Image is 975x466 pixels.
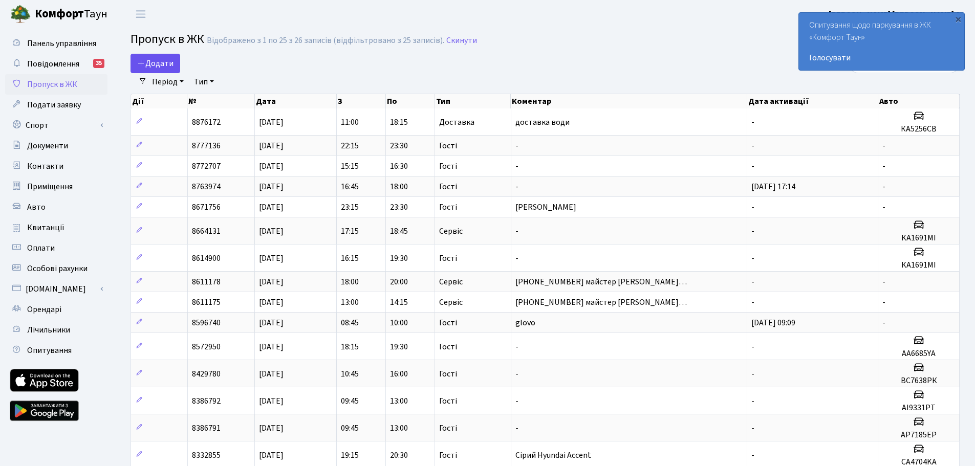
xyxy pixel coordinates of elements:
[259,317,284,328] span: [DATE]
[259,181,284,192] span: [DATE]
[390,423,408,434] span: 13:00
[259,423,284,434] span: [DATE]
[390,368,408,380] span: 16:00
[439,298,463,306] span: Сервіс
[882,297,885,308] span: -
[515,253,518,264] span: -
[341,202,359,213] span: 23:15
[390,226,408,237] span: 18:45
[829,9,963,20] b: [PERSON_NAME] [PERSON_NAME] А.
[882,181,885,192] span: -
[27,140,68,151] span: Документи
[882,317,885,328] span: -
[5,258,107,279] a: Особові рахунки
[35,6,84,22] b: Комфорт
[192,202,221,213] span: 8671756
[439,278,463,286] span: Сервіс
[341,140,359,151] span: 22:15
[515,395,518,407] span: -
[5,95,107,115] a: Подати заявку
[192,297,221,308] span: 8611175
[439,370,457,378] span: Гості
[192,423,221,434] span: 8386791
[439,227,463,235] span: Сервіс
[882,376,955,386] h5: ВС7638РК
[192,161,221,172] span: 8772707
[131,94,187,108] th: Дії
[439,397,457,405] span: Гості
[341,368,359,380] span: 10:45
[882,349,955,359] h5: AA6685YA
[882,124,955,134] h5: КА5256СВ
[255,94,337,108] th: Дата
[341,341,359,352] span: 18:15
[5,238,107,258] a: Оплати
[27,79,77,90] span: Пропуск в ЖК
[259,450,284,461] span: [DATE]
[439,254,457,262] span: Гості
[439,203,457,211] span: Гості
[515,276,687,287] span: [PHONE_NUMBER] майстер [PERSON_NAME]…
[259,253,284,264] span: [DATE]
[882,430,955,440] h5: АР7185ЕР
[192,341,221,352] span: 8572950
[341,395,359,407] span: 09:45
[192,450,221,461] span: 8332855
[35,6,107,23] span: Таун
[882,403,955,413] h5: АІ9331РТ
[259,226,284,237] span: [DATE]
[882,161,885,172] span: -
[882,233,955,243] h5: КА1691МІ
[27,38,96,49] span: Панель управління
[515,202,576,213] span: [PERSON_NAME]
[882,140,885,151] span: -
[751,341,754,352] span: -
[192,140,221,151] span: 8777136
[751,395,754,407] span: -
[5,54,107,74] a: Повідомлення35
[5,156,107,176] a: Контакти
[341,181,359,192] span: 16:45
[439,424,457,432] span: Гості
[5,279,107,299] a: [DOMAIN_NAME]
[751,368,754,380] span: -
[439,343,457,351] span: Гості
[341,297,359,308] span: 13:00
[751,450,754,461] span: -
[192,226,221,237] span: 8664131
[341,117,359,128] span: 11:00
[27,161,63,172] span: Контакти
[5,136,107,156] a: Документи
[751,202,754,213] span: -
[390,341,408,352] span: 19:30
[809,52,954,64] a: Голосувати
[5,340,107,361] a: Опитування
[829,8,963,20] a: [PERSON_NAME] [PERSON_NAME] А.
[390,253,408,264] span: 19:30
[27,99,81,110] span: Подати заявку
[446,36,477,46] a: Скинути
[27,222,64,233] span: Квитанції
[751,181,795,192] span: [DATE] 17:14
[511,94,747,108] th: Коментар
[27,242,55,254] span: Оплати
[259,297,284,308] span: [DATE]
[341,317,359,328] span: 08:45
[131,30,204,48] span: Пропуск в ЖК
[192,317,221,328] span: 8596740
[390,276,408,287] span: 20:00
[259,341,284,352] span: [DATE]
[390,181,408,192] span: 18:00
[5,115,107,136] a: Спорт
[27,263,88,274] span: Особові рахунки
[390,297,408,308] span: 14:15
[131,54,180,73] a: Додати
[751,317,795,328] span: [DATE] 09:09
[5,176,107,197] a: Приміщення
[341,276,359,287] span: 18:00
[5,33,107,54] a: Панель управління
[390,317,408,328] span: 10:00
[751,423,754,434] span: -
[390,202,408,213] span: 23:30
[751,226,754,237] span: -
